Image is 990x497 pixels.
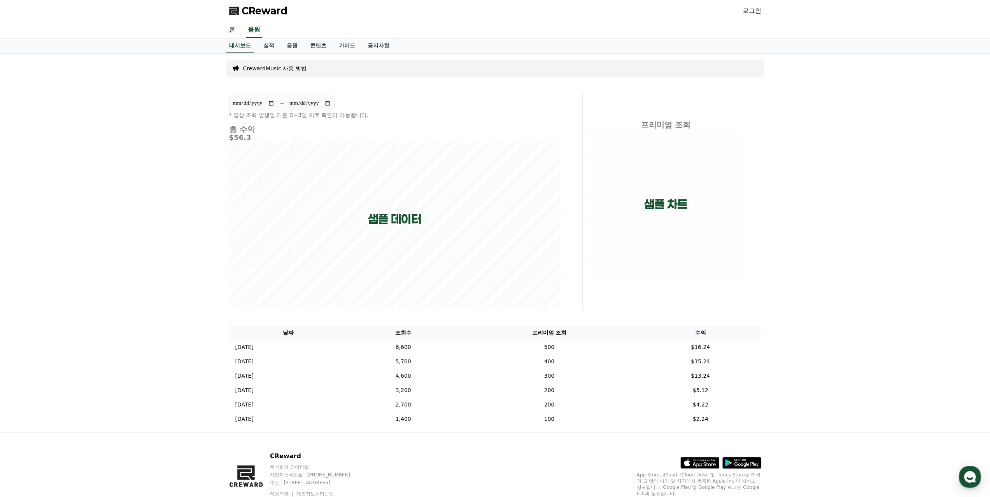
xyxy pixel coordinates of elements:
[333,38,361,53] a: 가이드
[459,326,640,340] th: 프리미엄 조회
[270,472,365,478] p: 사업자등록번호 : [PHONE_NUMBER]
[640,354,761,369] td: $15.24
[235,415,254,423] p: [DATE]
[637,472,761,497] p: App Store, iCloud, iCloud Drive 및 iTunes Store는 미국과 그 밖의 나라 및 지역에서 등록된 Apple Inc.의 서비스 상표입니다. Goo...
[270,452,365,461] p: CReward
[229,326,348,340] th: 날짜
[640,369,761,383] td: $13.24
[229,125,561,134] h4: 총 수익
[589,120,743,129] h4: 프리미엄 조회
[348,326,459,340] th: 조회수
[459,340,640,354] td: 500
[235,386,254,394] p: [DATE]
[25,258,29,264] span: 홈
[304,38,333,53] a: 콘텐츠
[242,5,287,17] span: CReward
[348,383,459,398] td: 3,200
[279,99,284,108] p: ~
[280,38,304,53] a: 음원
[348,354,459,369] td: 5,700
[270,464,365,470] p: 주식회사 와이피랩
[257,38,280,53] a: 실적
[229,134,561,141] h5: $56.3
[459,398,640,412] td: 200
[459,354,640,369] td: 400
[640,383,761,398] td: $5.12
[223,22,242,38] a: 홈
[348,340,459,354] td: 6,600
[229,5,287,17] a: CReward
[235,401,254,409] p: [DATE]
[296,491,334,497] a: 개인정보처리방침
[120,258,130,264] span: 설정
[640,398,761,412] td: $4.22
[2,246,51,266] a: 홈
[229,111,561,119] p: * 영상 조회 발생일 기준 D+3일 이후 확인이 가능합니다.
[270,491,294,497] a: 이용약관
[743,6,761,16] a: 로그인
[235,357,254,366] p: [DATE]
[246,22,262,38] a: 음원
[459,383,640,398] td: 200
[640,340,761,354] td: $16.24
[235,372,254,380] p: [DATE]
[348,398,459,412] td: 2,700
[100,246,149,266] a: 설정
[348,369,459,383] td: 4,600
[459,369,640,383] td: 300
[361,38,396,53] a: 공지사항
[226,38,254,53] a: 대시보드
[640,412,761,426] td: $2.24
[640,326,761,340] th: 수익
[71,258,81,265] span: 대화
[51,246,100,266] a: 대화
[644,197,687,211] p: 샘플 차트
[243,65,307,72] a: CrewardMusic 사용 방법
[348,412,459,426] td: 1,400
[270,480,365,486] p: 주소 : [STREET_ADDRESS]
[368,212,421,226] p: 샘플 데이터
[459,412,640,426] td: 100
[235,343,254,351] p: [DATE]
